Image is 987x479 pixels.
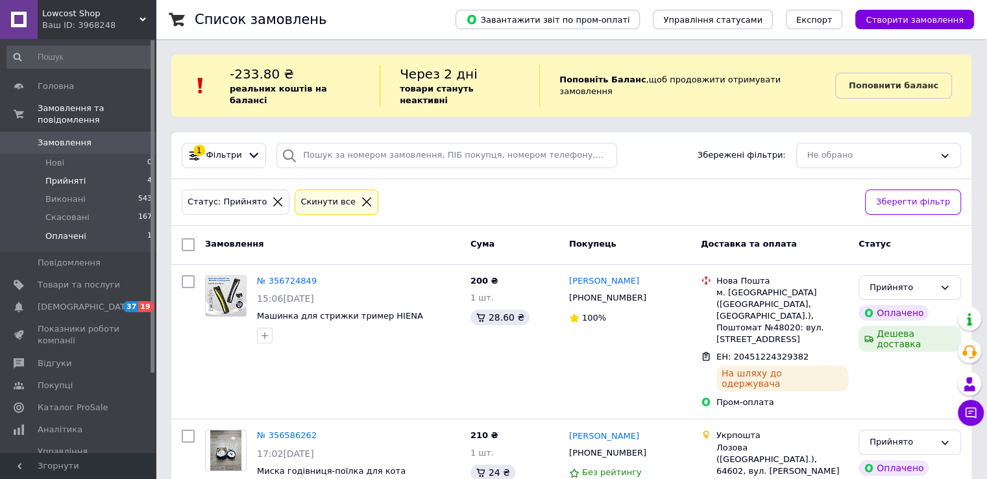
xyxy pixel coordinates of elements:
[147,175,152,187] span: 4
[870,436,934,449] div: Прийнято
[210,430,241,471] img: Фото товару
[38,402,108,413] span: Каталог ProSale
[38,446,120,469] span: Управління сайтом
[470,239,494,249] span: Cума
[45,212,90,223] span: Скасовані
[38,80,74,92] span: Головна
[567,445,649,461] div: [PHONE_NUMBER]
[276,143,617,168] input: Пошук за номером замовлення, ПІБ покупця, номером телефону, Email, номером накладної
[698,149,786,162] span: Збережені фільтри:
[470,293,494,302] span: 1 шт.
[205,430,247,471] a: Фото товару
[6,45,153,69] input: Пошук
[866,15,964,25] span: Створити замовлення
[206,149,242,162] span: Фільтри
[470,310,530,325] div: 28.60 ₴
[859,305,929,321] div: Оплачено
[138,301,153,312] span: 19
[257,448,314,459] span: 17:02[DATE]
[45,175,86,187] span: Прийняті
[716,287,848,346] div: м. [GEOGRAPHIC_DATA] ([GEOGRAPHIC_DATA], [GEOGRAPHIC_DATA].), Поштомат №48020: вул. [STREET_ADDRESS]
[138,193,152,205] span: 543
[38,103,156,126] span: Замовлення та повідомлення
[855,10,974,29] button: Створити замовлення
[45,157,64,169] span: Нові
[859,460,929,476] div: Оплачено
[663,15,762,25] span: Управління статусами
[569,430,639,443] a: [PERSON_NAME]
[958,400,984,426] button: Чат з покупцем
[206,276,246,316] img: Фото товару
[470,448,494,458] span: 1 шт.
[123,301,138,312] span: 37
[456,10,640,29] button: Завантажити звіт по пром-оплаті
[38,279,120,291] span: Товари та послуги
[470,430,498,440] span: 210 ₴
[38,301,134,313] span: [DEMOGRAPHIC_DATA]
[195,12,326,27] h1: Список замовлень
[716,397,848,408] div: Пром-оплата
[466,14,629,25] span: Завантажити звіт по пром-оплаті
[569,239,616,249] span: Покупець
[298,195,358,209] div: Cкинути все
[38,323,120,347] span: Показники роботи компанії
[569,275,639,288] a: [PERSON_NAME]
[559,75,646,84] b: Поповніть Баланс
[42,8,140,19] span: Lowcost Shop
[539,65,835,106] div: , щоб продовжити отримувати замовлення
[257,293,314,304] span: 15:06[DATE]
[400,66,478,82] span: Через 2 дні
[38,257,101,269] span: Повідомлення
[147,157,152,169] span: 0
[38,137,91,149] span: Замовлення
[653,10,773,29] button: Управління статусами
[842,14,974,24] a: Створити замовлення
[716,352,809,362] span: ЕН: 20451224329382
[870,281,934,295] div: Прийнято
[42,19,156,31] div: Ваш ID: 3968248
[185,195,269,209] div: Статус: Прийнято
[876,195,950,209] span: Зберегти фільтр
[205,275,247,317] a: Фото товару
[865,190,961,215] button: Зберегти фільтр
[191,76,210,95] img: :exclamation:
[807,149,934,162] div: Не обрано
[582,313,606,323] span: 100%
[257,430,317,440] a: № 356586262
[257,311,423,321] a: Машинка для стрижки тример HIENA
[257,276,317,286] a: № 356724849
[701,239,797,249] span: Доставка та оплата
[582,467,642,477] span: Без рейтингу
[716,430,848,441] div: Укрпошта
[716,275,848,287] div: Нова Пошта
[835,73,952,99] a: Поповнити баланс
[257,466,406,476] a: Миска годівниця-поїлка для кота
[193,145,205,156] div: 1
[400,84,474,105] b: товари стануть неактивні
[859,326,961,352] div: Дешева доставка
[796,15,833,25] span: Експорт
[786,10,843,29] button: Експорт
[205,239,263,249] span: Замовлення
[716,365,848,391] div: На шляху до одержувача
[45,230,86,242] span: Оплачені
[38,358,71,369] span: Відгуки
[567,289,649,306] div: [PHONE_NUMBER]
[38,424,82,436] span: Аналітика
[230,66,294,82] span: -233.80 ₴
[38,380,73,391] span: Покупці
[45,193,86,205] span: Виконані
[147,230,152,242] span: 1
[849,80,938,90] b: Поповнити баланс
[230,84,327,105] b: реальних коштів на балансі
[138,212,152,223] span: 167
[859,239,891,249] span: Статус
[470,276,498,286] span: 200 ₴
